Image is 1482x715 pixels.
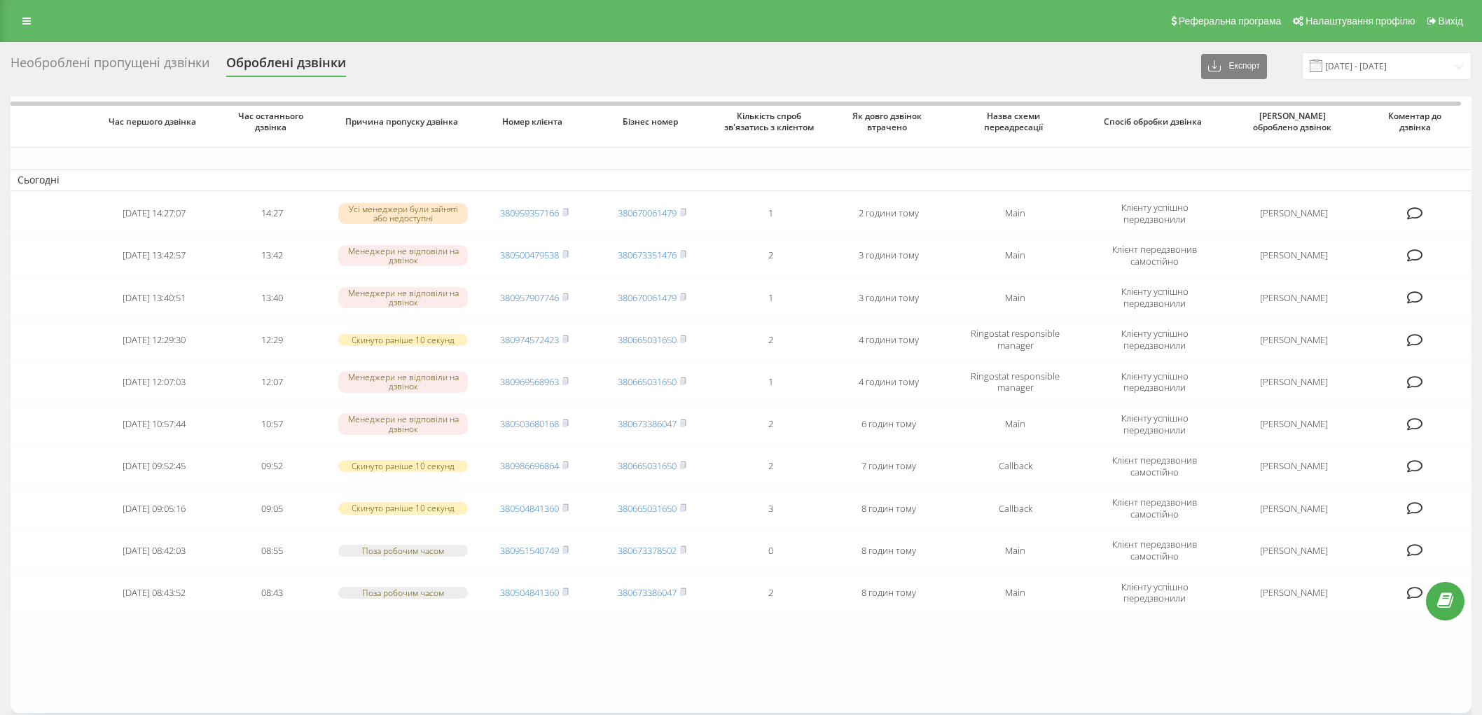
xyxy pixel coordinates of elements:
[712,278,830,317] td: 1
[213,489,331,528] td: 09:05
[1083,531,1226,570] td: Клієнт передзвонив самостійно
[1083,489,1226,528] td: Клієнт передзвонив самостійно
[948,405,1083,444] td: Main
[338,545,468,557] div: Поза робочим часом
[712,573,830,612] td: 2
[1083,320,1226,359] td: Клієнту успішно передзвонили
[213,531,331,570] td: 08:55
[500,291,559,304] a: 380957907746
[95,573,214,612] td: [DATE] 08:43:52
[830,447,948,486] td: 7 годин тому
[712,236,830,275] td: 2
[1083,278,1226,317] td: Клієнту успішно передзвонили
[1226,531,1362,570] td: [PERSON_NAME]
[1240,111,1349,132] span: [PERSON_NAME] оброблено дзвінок
[830,236,948,275] td: 3 години тому
[1083,573,1226,612] td: Клієнту успішно передзвонили
[842,111,936,132] span: Як довго дзвінок втрачено
[213,320,331,359] td: 12:29
[95,320,214,359] td: [DATE] 12:29:30
[712,447,830,486] td: 2
[1179,15,1282,27] span: Реферальна програма
[95,531,214,570] td: [DATE] 08:42:03
[11,169,1471,190] td: Сьогодні
[1226,447,1362,486] td: [PERSON_NAME]
[830,194,948,233] td: 2 години тому
[213,362,331,401] td: 12:07
[226,111,319,132] span: Час останнього дзвінка
[1226,362,1362,401] td: [PERSON_NAME]
[961,111,1070,132] span: Назва схеми переадресації
[948,573,1083,612] td: Main
[213,405,331,444] td: 10:57
[1226,405,1362,444] td: [PERSON_NAME]
[1226,320,1362,359] td: [PERSON_NAME]
[500,375,559,388] a: 380969568963
[500,502,559,515] a: 380504841360
[1226,489,1362,528] td: [PERSON_NAME]
[948,320,1083,359] td: Ringostat responsible manager
[830,573,948,612] td: 8 годин тому
[712,489,830,528] td: 3
[1083,194,1226,233] td: Клієнту успішно передзвонили
[618,544,677,557] a: 380673378502
[213,278,331,317] td: 13:40
[500,417,559,430] a: 380503680168
[1083,447,1226,486] td: Клієнт передзвонив самостійно
[213,194,331,233] td: 14:27
[1201,54,1267,79] button: Експорт
[605,116,699,127] span: Бізнес номер
[1226,278,1362,317] td: [PERSON_NAME]
[213,573,331,612] td: 08:43
[830,278,948,317] td: 3 години тому
[948,278,1083,317] td: Main
[338,371,468,392] div: Менеджери не відповіли на дзвінок
[213,236,331,275] td: 13:42
[712,531,830,570] td: 0
[712,320,830,359] td: 2
[618,333,677,346] a: 380665031650
[338,587,468,599] div: Поза робочим часом
[338,245,468,266] div: Менеджери не відповіли на дзвінок
[830,405,948,444] td: 6 годин тому
[345,116,461,127] span: Причина пропуску дзвінка
[226,55,346,77] div: Оброблені дзвінки
[500,459,559,472] a: 380986696864
[500,544,559,557] a: 380951540749
[1083,236,1226,275] td: Клієнт передзвонив самостійно
[948,531,1083,570] td: Main
[618,291,677,304] a: 380670061479
[618,586,677,599] a: 380673386047
[618,417,677,430] a: 380673386047
[95,405,214,444] td: [DATE] 10:57:44
[830,320,948,359] td: 4 години тому
[948,489,1083,528] td: Callback
[948,447,1083,486] td: Callback
[487,116,581,127] span: Номер клієнта
[95,194,214,233] td: [DATE] 14:27:07
[618,375,677,388] a: 380665031650
[618,249,677,261] a: 380673351476
[830,531,948,570] td: 8 годин тому
[500,333,559,346] a: 380974572423
[95,447,214,486] td: [DATE] 09:52:45
[338,334,468,346] div: Скинуто раніше 10 секунд
[1226,236,1362,275] td: [PERSON_NAME]
[712,405,830,444] td: 2
[1096,116,1212,127] span: Спосіб обробки дзвінка
[107,116,201,127] span: Час першого дзвінка
[948,194,1083,233] td: Main
[338,413,468,434] div: Менеджери не відповіли на дзвінок
[712,194,830,233] td: 1
[1083,405,1226,444] td: Клієнту успішно передзвонили
[618,502,677,515] a: 380665031650
[1226,194,1362,233] td: [PERSON_NAME]
[500,249,559,261] a: 380500479538
[948,236,1083,275] td: Main
[712,362,830,401] td: 1
[338,502,468,514] div: Скинуто раніше 10 секунд
[723,111,817,132] span: Кількість спроб зв'язатись з клієнтом
[1373,111,1460,132] span: Коментар до дзвінка
[948,362,1083,401] td: Ringostat responsible manager
[213,447,331,486] td: 09:52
